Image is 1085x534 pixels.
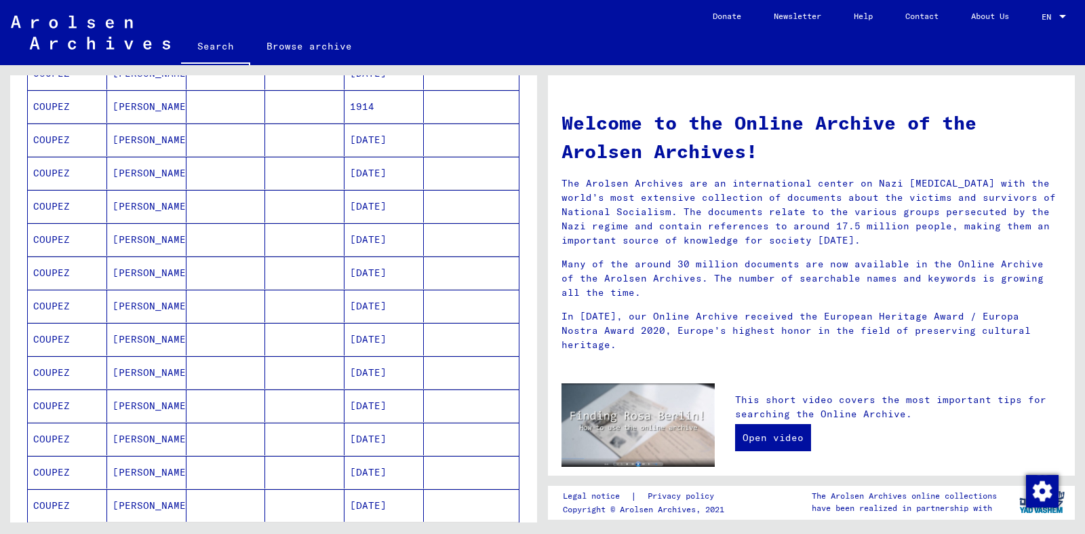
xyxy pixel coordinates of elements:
mat-cell: [PERSON_NAME] [107,90,186,123]
mat-cell: COUPEZ [28,290,107,322]
mat-cell: [DATE] [344,190,424,223]
mat-cell: [DATE] [344,223,424,256]
a: Legal notice [563,489,631,503]
mat-cell: [DATE] [344,456,424,489]
p: The Arolsen Archives are an international center on Nazi [MEDICAL_DATA] with the world’s most ext... [561,176,1061,248]
img: yv_logo.png [1017,485,1067,519]
mat-cell: [DATE] [344,489,424,522]
mat-cell: COUPEZ [28,356,107,389]
mat-cell: COUPEZ [28,323,107,356]
mat-cell: [PERSON_NAME] [107,356,186,389]
p: Copyright © Arolsen Archives, 2021 [563,503,730,516]
mat-cell: [DATE] [344,290,424,322]
mat-select-trigger: EN [1042,12,1051,22]
mat-cell: COUPEZ [28,123,107,156]
a: Browse archive [250,30,368,62]
mat-cell: COUPEZ [28,456,107,489]
mat-cell: [DATE] [344,356,424,389]
div: | [563,489,730,503]
mat-cell: [PERSON_NAME] [107,290,186,322]
mat-cell: [PERSON_NAME] [107,423,186,455]
mat-cell: [DATE] [344,123,424,156]
a: Search [181,30,250,65]
mat-cell: COUPEZ [28,90,107,123]
mat-cell: COUPEZ [28,223,107,256]
p: The Arolsen Archives online collections [812,490,997,502]
mat-cell: [DATE] [344,389,424,422]
mat-cell: COUPEZ [28,256,107,289]
mat-cell: 1914 [344,90,424,123]
mat-cell: [PERSON_NAME] [107,223,186,256]
a: Privacy policy [637,489,730,503]
mat-cell: [DATE] [344,323,424,356]
img: Zustimmung ändern [1026,475,1059,508]
img: video.jpg [561,383,715,467]
p: This short video covers the most important tips for searching the Online Archive. [735,393,1061,421]
mat-cell: [PERSON_NAME] [107,389,186,422]
mat-cell: [PERSON_NAME] [107,157,186,189]
mat-cell: COUPEZ [28,190,107,223]
mat-cell: [PERSON_NAME] [107,123,186,156]
a: Open video [735,424,811,451]
img: Arolsen_neg.svg [11,16,170,50]
mat-cell: [DATE] [344,423,424,455]
mat-cell: [DATE] [344,157,424,189]
mat-cell: [PERSON_NAME] [107,456,186,489]
p: have been realized in partnership with [812,502,997,514]
mat-cell: [PERSON_NAME] [107,489,186,522]
p: In [DATE], our Online Archive received the European Heritage Award / Europa Nostra Award 2020, Eu... [561,309,1061,352]
mat-cell: COUPEZ [28,423,107,455]
mat-cell: COUPEZ [28,389,107,422]
mat-cell: [PERSON_NAME] [107,256,186,289]
mat-cell: [PERSON_NAME] [107,190,186,223]
h1: Welcome to the Online Archive of the Arolsen Archives! [561,109,1061,166]
mat-cell: COUPEZ [28,489,107,522]
mat-cell: [PERSON_NAME] [107,323,186,356]
mat-cell: COUPEZ [28,157,107,189]
p: Many of the around 30 million documents are now available in the Online Archive of the Arolsen Ar... [561,257,1061,300]
mat-cell: [DATE] [344,256,424,289]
